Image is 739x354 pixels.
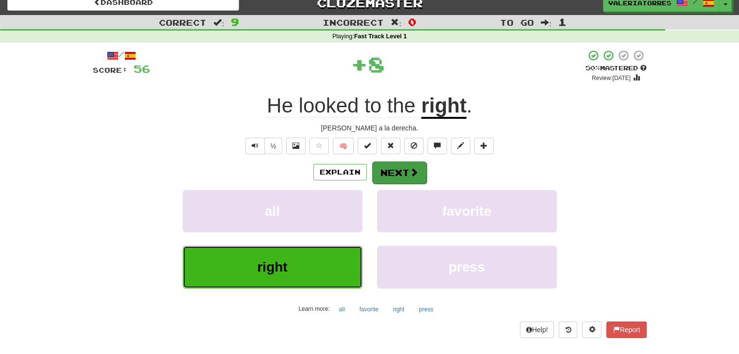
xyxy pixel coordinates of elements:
div: Text-to-speech controls [243,138,283,154]
span: 1 [558,16,567,28]
button: Add to collection (alt+a) [474,138,494,154]
span: He [267,94,293,117]
span: favorite [442,204,491,219]
button: favorite [354,302,384,317]
button: Set this sentence to 100% Mastered (alt+m) [358,138,377,154]
span: Incorrect [323,17,384,27]
button: Report [606,322,646,338]
div: / [93,49,150,62]
button: Discuss sentence (alt+u) [428,138,447,154]
button: Show image (alt+x) [286,138,306,154]
u: right [421,94,466,119]
div: [PERSON_NAME] a la derecha. [93,123,647,133]
button: right [388,302,410,317]
span: : [213,18,224,27]
strong: Fast Track Level 1 [354,33,407,40]
button: Favorite sentence (alt+f) [309,138,329,154]
button: Next [372,161,427,184]
span: To go [500,17,534,27]
button: Reset to 0% Mastered (alt+r) [381,138,400,154]
button: all [334,302,350,317]
button: press [377,246,557,288]
button: 🧠 [333,138,354,154]
span: 0 [408,16,416,28]
button: Round history (alt+y) [559,322,577,338]
button: Edit sentence (alt+d) [451,138,470,154]
small: Learn more: [298,306,329,312]
span: 50 % [585,64,600,72]
span: looked [299,94,359,117]
span: right [257,259,287,274]
button: Ignore sentence (alt+i) [404,138,424,154]
button: favorite [377,190,557,232]
button: Explain [313,164,367,180]
button: all [183,190,362,232]
span: to [364,94,381,117]
span: press [448,259,485,274]
span: 9 [231,16,239,28]
span: 8 [368,52,385,76]
span: : [541,18,551,27]
span: Score: [93,66,128,74]
small: Review: [DATE] [592,75,631,81]
button: right [183,246,362,288]
button: Help! [520,322,554,338]
div: Mastered [585,64,647,73]
span: 56 [134,63,150,75]
span: all [265,204,280,219]
span: + [351,49,368,79]
span: : [391,18,401,27]
button: Play sentence audio (ctl+space) [245,138,265,154]
button: ½ [264,138,283,154]
span: the [387,94,415,117]
span: . [466,94,472,117]
button: press [413,302,438,317]
span: Correct [159,17,206,27]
